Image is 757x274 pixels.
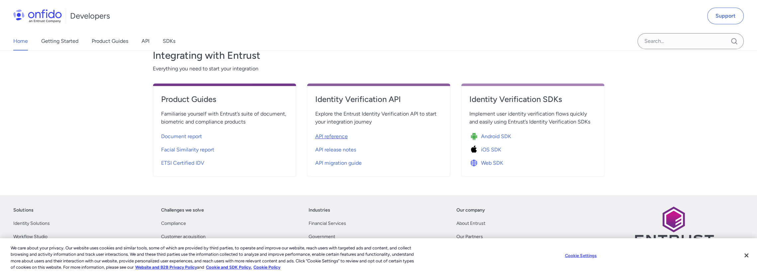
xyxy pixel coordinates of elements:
[163,32,175,50] a: SDKs
[70,11,110,21] h1: Developers
[309,233,335,241] a: Government
[456,206,485,214] a: Our company
[456,220,485,228] a: About Entrust
[41,32,78,50] a: Getting Started
[481,159,503,167] span: Web SDK
[13,233,47,241] a: Workflow Studio
[637,33,744,49] input: Onfido search input field
[161,233,206,241] a: Customer acquisition
[161,94,288,105] h4: Product Guides
[92,32,128,50] a: Product Guides
[315,142,442,155] a: API release notes
[707,8,744,24] a: Support
[153,65,605,73] span: Everything you need to start your integration
[253,265,280,270] a: Cookie Policy
[634,206,714,243] img: Entrust logo
[161,133,202,140] span: Document report
[315,94,442,105] h4: Identity Verification API
[469,155,596,168] a: Icon Web SDKWeb SDK
[469,142,596,155] a: Icon iOS SDKiOS SDK
[739,248,754,263] button: Close
[13,9,62,23] img: Onfido Logo
[161,94,288,110] a: Product Guides
[309,220,346,228] a: Financial Services
[469,110,596,126] span: Implement user identity verification flows quickly and easily using Entrust’s Identity Verificati...
[315,94,442,110] a: Identity Verification API
[481,133,511,140] span: Android SDK
[315,133,348,140] span: API reference
[161,110,288,126] span: Familiarise yourself with Entrust’s suite of document, biometric and compliance products
[161,206,204,214] a: Challenges we solve
[469,94,596,105] h4: Identity Verification SDKs
[142,32,149,50] a: API
[309,206,330,214] a: Industries
[13,206,34,214] a: Solutions
[315,110,442,126] span: Explore the Entrust Identity Verification API to start your integration journey
[315,155,442,168] a: API migration guide
[161,155,288,168] a: ETSI Certified IDV
[161,142,288,155] a: Facial Similarity report
[560,249,602,262] button: Cookie Settings
[13,32,28,50] a: Home
[161,129,288,142] a: Document report
[161,220,186,228] a: Compliance
[469,145,481,154] img: Icon iOS SDK
[315,146,356,154] span: API release notes
[153,49,605,62] h3: Integrating with Entrust
[11,245,416,271] div: We care about your privacy. Our website uses cookies and similar tools, some of which are provide...
[206,265,252,270] a: Cookie and SDK Policy.
[456,233,483,241] a: Our Partners
[481,146,501,154] span: iOS SDK
[161,159,204,167] span: ETSI Certified IDV
[469,94,596,110] a: Identity Verification SDKs
[469,158,481,168] img: Icon Web SDK
[315,159,362,167] span: API migration guide
[469,132,481,141] img: Icon Android SDK
[135,265,197,270] a: More information about our cookie policy., opens in a new tab
[13,220,50,228] a: Identity Solutions
[469,129,596,142] a: Icon Android SDKAndroid SDK
[161,146,214,154] span: Facial Similarity report
[315,129,442,142] a: API reference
